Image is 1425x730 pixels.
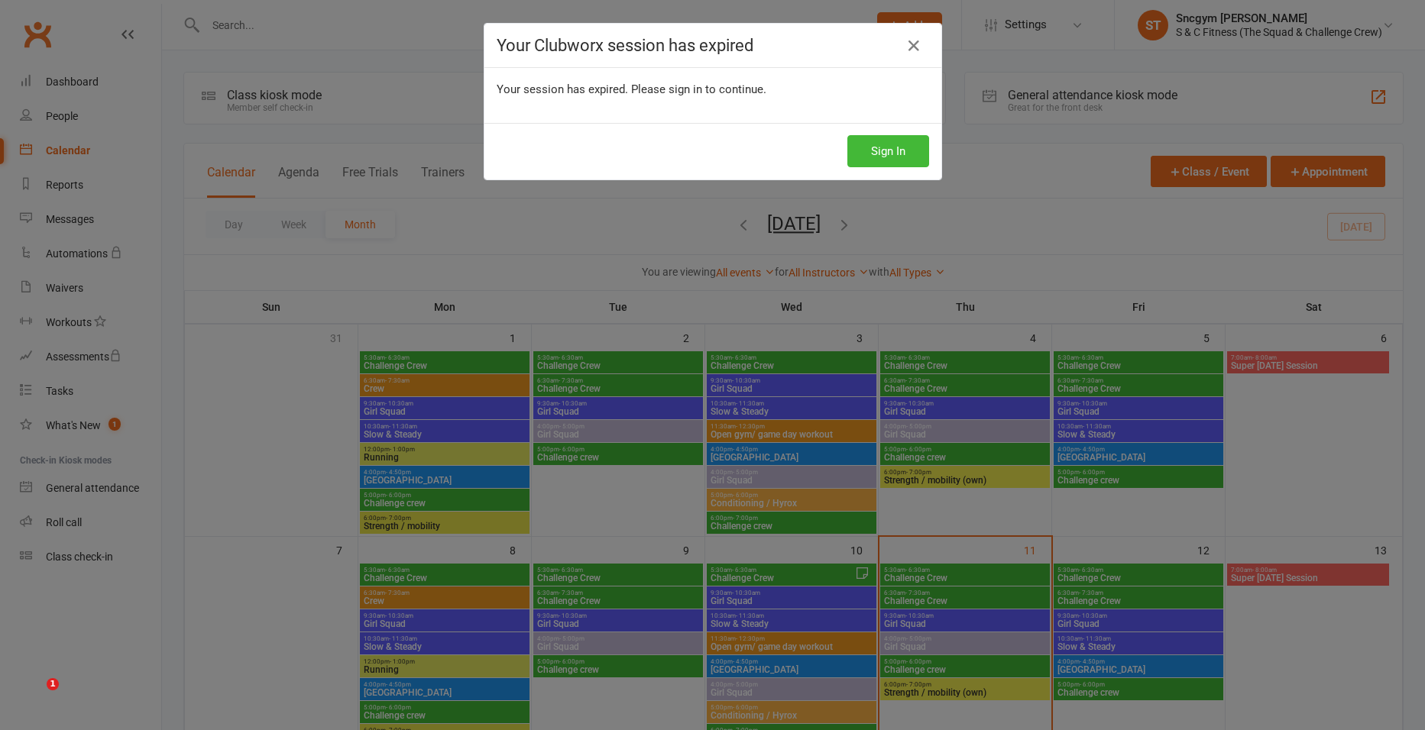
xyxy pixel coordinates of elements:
span: Your session has expired. Please sign in to continue. [497,82,766,96]
iframe: Intercom live chat [15,678,52,715]
span: 1 [47,678,59,690]
h4: Your Clubworx session has expired [497,36,929,55]
button: Sign In [847,135,929,167]
a: Close [902,34,926,58]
